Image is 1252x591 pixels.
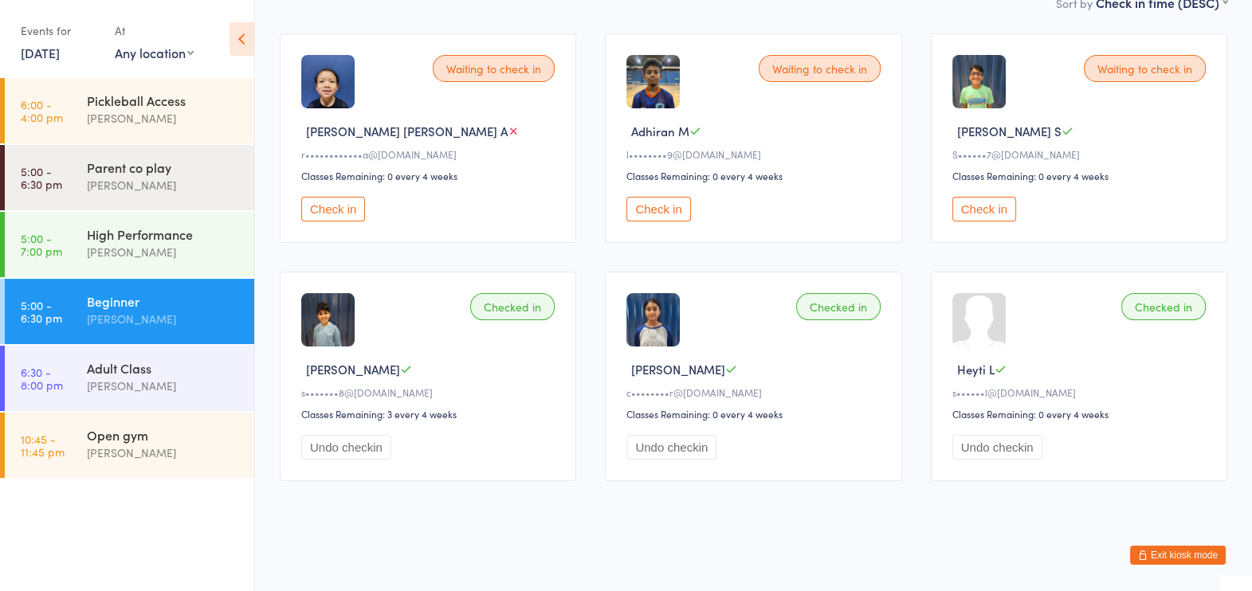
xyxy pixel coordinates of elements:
[5,145,254,210] a: 5:00 -6:30 pmParent co play[PERSON_NAME]
[21,232,62,257] time: 5:00 - 7:00 pm
[301,197,365,221] button: Check in
[115,18,194,44] div: At
[87,176,241,194] div: [PERSON_NAME]
[87,292,241,310] div: Beginner
[626,293,680,346] img: image1747951749.png
[631,361,725,378] span: [PERSON_NAME]
[952,197,1016,221] button: Check in
[115,44,194,61] div: Any location
[1084,55,1206,82] div: Waiting to check in
[626,386,885,399] div: c••••••••r@[DOMAIN_NAME]
[626,147,885,161] div: l••••••••9@[DOMAIN_NAME]
[87,377,241,395] div: [PERSON_NAME]
[301,435,391,460] button: Undo checkin
[626,407,885,421] div: Classes Remaining: 0 every 4 weeks
[87,444,241,462] div: [PERSON_NAME]
[796,293,881,320] div: Checked in
[87,359,241,377] div: Adult Class
[306,361,400,378] span: [PERSON_NAME]
[87,109,241,127] div: [PERSON_NAME]
[1130,546,1226,565] button: Exit kiosk mode
[21,98,63,123] time: 6:00 - 4:00 pm
[952,147,1211,161] div: S••••••7@[DOMAIN_NAME]
[301,147,559,161] div: r••••••••••••a@[DOMAIN_NAME]
[87,426,241,444] div: Open gym
[301,169,559,182] div: Classes Remaining: 0 every 4 weeks
[952,407,1211,421] div: Classes Remaining: 0 every 4 weeks
[301,407,559,421] div: Classes Remaining: 3 every 4 weeks
[21,44,60,61] a: [DATE]
[21,299,62,324] time: 5:00 - 6:30 pm
[5,78,254,143] a: 6:00 -4:00 pmPickleball Access[PERSON_NAME]
[5,212,254,277] a: 5:00 -7:00 pmHigh Performance[PERSON_NAME]
[21,432,65,458] time: 10:45 - 11:45 pm
[301,55,355,108] img: image1728340376.png
[87,159,241,176] div: Parent co play
[87,243,241,261] div: [PERSON_NAME]
[952,55,1006,108] img: image1756424061.png
[87,225,241,243] div: High Performance
[301,293,355,346] img: image1737416037.png
[957,123,1062,139] span: [PERSON_NAME] S
[5,413,254,478] a: 10:45 -11:45 pmOpen gym[PERSON_NAME]
[433,55,555,82] div: Waiting to check in
[5,346,254,411] a: 6:30 -8:00 pmAdult Class[PERSON_NAME]
[1121,293,1206,320] div: Checked in
[301,386,559,399] div: s•••••••8@[DOMAIN_NAME]
[87,92,241,109] div: Pickleball Access
[759,55,881,82] div: Waiting to check in
[5,279,254,344] a: 5:00 -6:30 pmBeginner[PERSON_NAME]
[21,165,62,190] time: 5:00 - 6:30 pm
[952,169,1211,182] div: Classes Remaining: 0 every 4 weeks
[952,435,1042,460] button: Undo checkin
[952,386,1211,399] div: s••••••l@[DOMAIN_NAME]
[626,435,716,460] button: Undo checkin
[87,310,241,328] div: [PERSON_NAME]
[470,293,555,320] div: Checked in
[21,18,99,44] div: Events for
[957,361,995,378] span: Heyti L
[626,169,885,182] div: Classes Remaining: 0 every 4 weeks
[626,197,690,221] button: Check in
[306,123,508,139] span: [PERSON_NAME] [PERSON_NAME] A
[21,366,63,391] time: 6:30 - 8:00 pm
[626,55,680,108] img: image1748383640.png
[631,123,689,139] span: Adhiran M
